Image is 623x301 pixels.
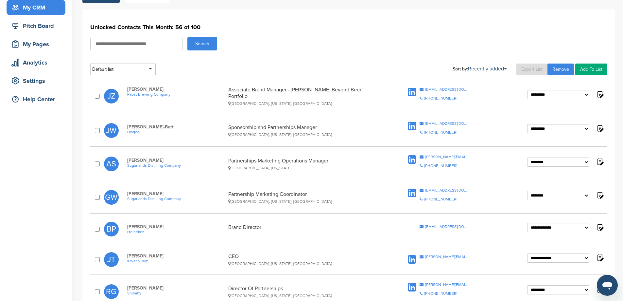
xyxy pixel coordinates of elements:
div: [PHONE_NUMBER] [424,292,457,295]
span: [PERSON_NAME] [127,253,225,259]
a: Add To List [575,64,607,75]
a: Recently added [468,66,507,72]
div: [GEOGRAPHIC_DATA], [US_STATE], [GEOGRAPHIC_DATA] [228,132,382,137]
div: [PHONE_NUMBER] [424,130,457,134]
div: [GEOGRAPHIC_DATA], [US_STATE], [GEOGRAPHIC_DATA] [228,101,382,106]
a: Help Center [7,92,65,107]
span: GW [104,190,119,205]
span: [PERSON_NAME]-Butt [127,124,225,130]
span: [PERSON_NAME] [127,158,225,163]
div: Brand Director [228,224,382,234]
div: [GEOGRAPHIC_DATA], [US_STATE], [GEOGRAPHIC_DATA] [228,261,382,266]
div: [PERSON_NAME][EMAIL_ADDRESS][DOMAIN_NAME] [425,283,469,287]
div: Sort by: [453,66,507,71]
div: Sponsorship and Partnerships Manager [228,124,382,137]
span: [PERSON_NAME] [127,285,225,291]
a: Analytics [7,55,65,70]
h1: Unlocked Contacts This Month: 56 of 100 [90,21,607,33]
div: [EMAIL_ADDRESS][DOMAIN_NAME] [425,188,469,192]
div: Director Of Partnerships [228,285,382,298]
span: JW [104,123,119,138]
span: [PERSON_NAME] [127,86,225,92]
div: Help Center [10,93,65,105]
img: Notes [596,124,604,132]
div: [EMAIL_ADDRESS][DOMAIN_NAME] [425,87,469,91]
span: [PERSON_NAME] [127,224,225,230]
div: [GEOGRAPHIC_DATA], [US_STATE], [GEOGRAPHIC_DATA] [228,199,382,204]
div: Associate Brand Manager - [PERSON_NAME] Beyond Beer Portfolio [228,86,382,106]
a: Pitch Board [7,18,65,33]
div: [EMAIL_ADDRESS][DOMAIN_NAME] [425,225,469,229]
a: Sugarlands Distilling Company [127,163,225,168]
div: [GEOGRAPHIC_DATA], [US_STATE] [228,166,382,170]
div: Pitch Board [10,20,65,32]
a: Heineken [127,230,225,234]
span: JZ [104,89,119,103]
div: [PHONE_NUMBER] [424,197,457,201]
a: Diageo [127,130,225,134]
div: [EMAIL_ADDRESS][DOMAIN_NAME] [425,122,469,125]
div: My Pages [10,38,65,50]
img: Notes [596,191,604,199]
a: Sugarlands Distilling Company [127,197,225,201]
span: BP [104,222,119,236]
div: CEO [228,253,382,266]
div: [PHONE_NUMBER] [424,96,457,100]
button: Search [187,37,217,50]
a: Remove [547,64,574,75]
div: [PERSON_NAME][EMAIL_ADDRESS][DOMAIN_NAME] [425,255,469,259]
img: Notes [596,223,604,231]
div: Settings [10,75,65,87]
div: Partnerships Marketing Operations Manager [228,158,382,170]
iframe: Button to launch messaging window [597,275,618,296]
img: Notes [596,158,604,166]
div: Partnership Marketing Coordinator [228,191,382,204]
div: My CRM [10,2,65,13]
div: [PHONE_NUMBER] [424,164,457,168]
span: AS [104,157,119,171]
a: Shimmy [127,291,225,295]
a: Settings [7,73,65,88]
div: [GEOGRAPHIC_DATA], [US_STATE], [GEOGRAPHIC_DATA] [228,293,382,298]
div: Analytics [10,57,65,68]
img: Notes [596,90,604,98]
a: Pabst Brewing Company [127,92,225,97]
img: Notes [596,285,604,293]
span: [PERSON_NAME] [127,191,225,197]
div: [PERSON_NAME][EMAIL_ADDRESS][DOMAIN_NAME] [425,155,469,159]
a: Kavana Rum [127,259,225,263]
img: Notes [596,254,604,262]
div: Default list [90,64,156,75]
a: My Pages [7,37,65,52]
span: JT [104,252,119,267]
span: RG [104,284,119,299]
a: Export List [516,64,547,75]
